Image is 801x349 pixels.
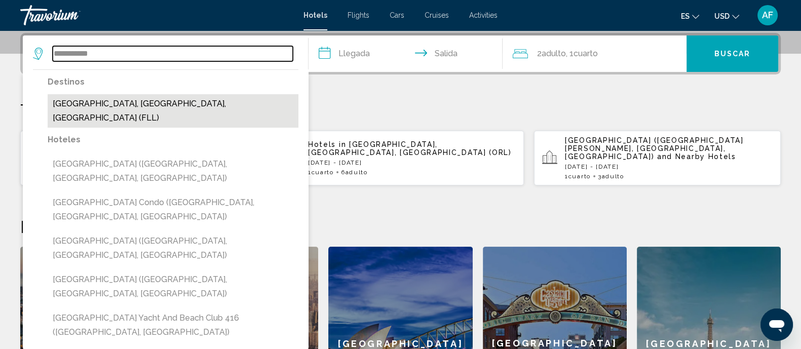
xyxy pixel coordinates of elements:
button: Check in and out dates [309,35,503,72]
span: 1 [565,173,591,180]
span: Adulto [542,49,566,58]
button: Hotels in [GEOGRAPHIC_DATA], [GEOGRAPHIC_DATA], [GEOGRAPHIC_DATA] (ORL)[DATE] - [DATE]1Cuarto6Adulto [277,130,524,186]
h2: Destinos destacados [20,216,781,237]
span: [GEOGRAPHIC_DATA] ([GEOGRAPHIC_DATA][PERSON_NAME], [GEOGRAPHIC_DATA], [GEOGRAPHIC_DATA]) [565,136,743,161]
span: and Nearby Hotels [657,152,736,161]
span: [GEOGRAPHIC_DATA], [GEOGRAPHIC_DATA], [GEOGRAPHIC_DATA] (ORL) [308,140,512,157]
span: 6 [341,169,368,176]
button: [GEOGRAPHIC_DATA] Yacht and Beach Club 416 ([GEOGRAPHIC_DATA], [GEOGRAPHIC_DATA]) [48,308,298,342]
button: Buscar [686,35,778,72]
button: Change currency [714,9,739,23]
p: [DATE] - [DATE] [308,159,516,166]
span: Adulto [601,173,624,180]
p: [DATE] - [DATE] [565,163,773,170]
p: Tus búsquedas recientes [20,100,781,120]
span: 2 [537,47,566,61]
button: [GEOGRAPHIC_DATA] ([GEOGRAPHIC_DATA], [GEOGRAPHIC_DATA], [GEOGRAPHIC_DATA]) [48,231,298,265]
iframe: Botón para iniciar la ventana de mensajería [760,308,793,341]
span: Cuarto [574,49,598,58]
button: [GEOGRAPHIC_DATA] Condo ([GEOGRAPHIC_DATA], [GEOGRAPHIC_DATA], [GEOGRAPHIC_DATA]) [48,193,298,226]
span: Buscar [714,50,751,58]
a: Hotels [303,11,327,19]
span: Cuarto [568,173,591,180]
button: [GEOGRAPHIC_DATA] ([GEOGRAPHIC_DATA], [GEOGRAPHIC_DATA], [GEOGRAPHIC_DATA]) [48,154,298,188]
span: USD [714,12,730,20]
span: 3 [598,173,624,180]
span: es [681,12,690,20]
span: 1 [308,169,334,176]
button: Change language [681,9,699,23]
span: Hotels in [308,140,346,148]
span: Cuarto [312,169,334,176]
span: Adulto [345,169,367,176]
button: Travelers: 2 adults, 0 children [503,35,686,72]
a: Flights [348,11,369,19]
span: AF [762,10,773,20]
span: , 1 [566,47,598,61]
p: Hoteles [48,133,298,147]
div: Search widget [23,35,778,72]
p: Destinos [48,75,298,89]
button: [GEOGRAPHIC_DATA] ([GEOGRAPHIC_DATA], [GEOGRAPHIC_DATA], [GEOGRAPHIC_DATA]) [48,270,298,303]
a: Cruises [425,11,449,19]
button: [GEOGRAPHIC_DATA], [GEOGRAPHIC_DATA], [GEOGRAPHIC_DATA] (FLL) [48,94,298,128]
button: [GEOGRAPHIC_DATA] ([GEOGRAPHIC_DATA][PERSON_NAME], [GEOGRAPHIC_DATA], [GEOGRAPHIC_DATA]) and Near... [534,130,781,186]
a: Activities [469,11,498,19]
button: Hotels in [GEOGRAPHIC_DATA], [GEOGRAPHIC_DATA], [GEOGRAPHIC_DATA] (ORL)[DATE] - [DATE]1Cuarto3Adulto [20,130,267,186]
a: Travorium [20,5,293,25]
button: User Menu [754,5,781,26]
a: Cars [390,11,404,19]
